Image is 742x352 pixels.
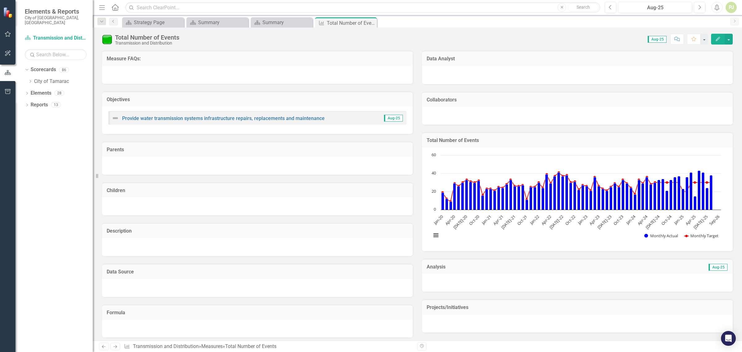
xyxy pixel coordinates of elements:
div: Total Number of Events [115,34,179,41]
path: Jul-20, 33. Monthly Target. [466,178,468,181]
div: Total Number of Events [225,343,276,349]
path: Jan-21, 23. Monthly Actual. [489,189,492,210]
text: 60 [432,152,436,157]
div: 28 [54,91,64,96]
button: Aug-25 [618,2,692,13]
path: Feb-23, 21. Monthly Actual. [590,191,592,210]
text: Apr-21 [492,214,504,226]
path: Jul-25, 24. Monthly Actual. [706,188,709,210]
path: Jul-21, 26. Monthly Target. [514,185,516,187]
text: [DATE]-21 [500,214,516,230]
path: Jul-25, 30. Monthly Target. [706,181,708,184]
text: Oct-20 [468,214,480,226]
path: May-21, 28. Monthly Target. [505,183,508,186]
text: Oct-24 [660,213,673,226]
text: Oct-22 [564,214,576,226]
h3: Data Source [107,269,408,275]
path: May-24, 28. Monthly Actual. [650,184,652,210]
path: Oct-20, 32. Monthly Target. [478,179,480,182]
h3: Measure FAQs: [107,56,408,62]
div: Aug-25 [620,4,690,11]
path: Jun-23, 21. Monthly Target. [606,189,608,192]
small: City of [GEOGRAPHIC_DATA], [GEOGRAPHIC_DATA] [25,15,87,25]
path: Mar-22, 39. Monthly Target. [546,173,548,175]
span: Aug-25 [709,264,727,271]
path: Mar-20, 9. Monthly Actual. [450,201,452,210]
path: May-21, 28. Monthly Actual. [505,184,508,210]
path: Nov-23, 29. Monthly Target. [626,182,628,185]
path: Nov-20, 16. Monthly Target. [482,194,484,196]
path: Jul-22, 37. Monthly Target. [562,175,564,177]
svg: Interactive chart [428,152,724,245]
path: May-24, 28. Monthly Target. [650,183,652,186]
span: Search [577,5,590,10]
path: Sept - 22, 30. Monthly Actual. [569,182,572,210]
path: Oct-20, 32. Monthly Actual. [477,181,480,210]
path: Sept - 20, 30. Monthly Actual. [473,182,476,210]
text: Apr-25 [684,214,697,226]
button: Show Monthly Actual [644,233,678,238]
path: Apr-22, 29. Monthly Target. [550,182,552,185]
path: Oct-22, 31. Monthly Actual. [574,182,576,210]
h3: Children [107,188,408,193]
h3: Objectives [107,97,408,102]
div: PJ [726,2,737,13]
path: Jan-25, 23. Monthly Actual. [682,189,684,210]
path: Mar-21, 25. Monthly Actual. [497,187,500,210]
text: Apr-23 [588,214,600,226]
text: Jan-22 [528,214,541,226]
path: Jun-24, 30. Monthly Actual. [654,182,656,210]
a: Scorecards [31,66,56,73]
path: Nov-22, 22. Monthly Actual. [578,190,580,210]
div: 86 [59,67,69,72]
path: Aug-22, 38. Monthly Target. [566,174,568,176]
text: Sep-26 [708,214,721,226]
path: Feb-21, 21. Monthly Actual. [493,191,496,210]
path: Sept - 22, 30. Monthly Target. [570,181,572,184]
path: Jul-23, 25. Monthly Actual. [610,187,612,210]
path: Jun-21, 33. Monthly Actual. [510,180,512,210]
path: Jan-23, 26. Monthly Target. [586,185,588,187]
path: Nov-21, 25. Monthly Target. [530,186,532,188]
path: Jun-22, 41. Monthly Target. [558,171,560,174]
path: Aug-21, 26. Monthly Target. [518,185,520,187]
path: Sep-24, 30. Monthly Target. [666,181,668,184]
path: Apr-21, 24. Monthly Target. [501,187,504,189]
path: Nov-21, 25. Monthly Actual. [530,187,532,210]
path: May-20, 26. Monthly Actual. [457,186,460,210]
a: Summary [188,19,247,26]
text: [DATE]-22 [548,214,565,230]
path: Jan-24, 17. Monthly Target. [634,193,636,195]
div: Transmission and Distribution [115,41,179,45]
path: Jul-24, 33. Monthly Actual. [658,180,660,210]
path: Oct-21, 11. Monthly Actual. [526,200,528,210]
path: Sep-23, 25. Monthly Target. [618,186,620,188]
path: Jul-20, 33. Monthly Actual. [465,180,468,210]
h3: Total Number of Events [427,138,728,143]
path: Mar-25, 41. Monthly Actual. [690,172,693,210]
path: Jul-22, 37. Monthly Actual. [561,176,564,210]
path: Aug-21, 26. Monthly Actual. [518,186,520,210]
path: Dec-24, 37. Monthly Actual. [678,176,680,210]
path: Oct-24, 33. Monthly Actual. [670,180,672,210]
path: Mar-23, 36. Monthly Actual. [594,177,596,210]
div: Total Number of Events [327,19,375,27]
button: View chart menu, Chart [431,231,440,239]
path: Oct-23, 33. Monthly Target. [622,178,624,181]
path: Aug-24, 34. Monthly Actual. [662,179,664,210]
path: Feb-22, 24. Monthly Target. [542,187,544,189]
path: May-20, 26. Monthly Target. [458,185,460,187]
path: Mar-20, 9. Monthly Target. [450,200,452,203]
path: Mar-24, 29. Monthly Target. [642,182,644,185]
path: Apr-20, 29. Monthly Target. [454,182,456,185]
path: May-22, 37. Monthly Actual. [553,176,556,210]
path: Apr-24, 36. Monthly Actual. [646,177,648,210]
path: Aug-20, 31. Monthly Actual. [469,182,472,210]
path: Aug-23, 29. Monthly Target. [614,182,616,185]
path: Apr-21, 24. Monthly Actual. [501,188,504,210]
path: Feb-20, 12. Monthly Target. [446,198,448,200]
path: Feb-22, 24. Monthly Actual. [542,188,544,210]
path: Mar-22, 39. Monthly Actual. [545,174,548,210]
path: Feb-21, 21. Monthly Target. [493,189,496,192]
a: Transmission and Distribution [133,343,199,349]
